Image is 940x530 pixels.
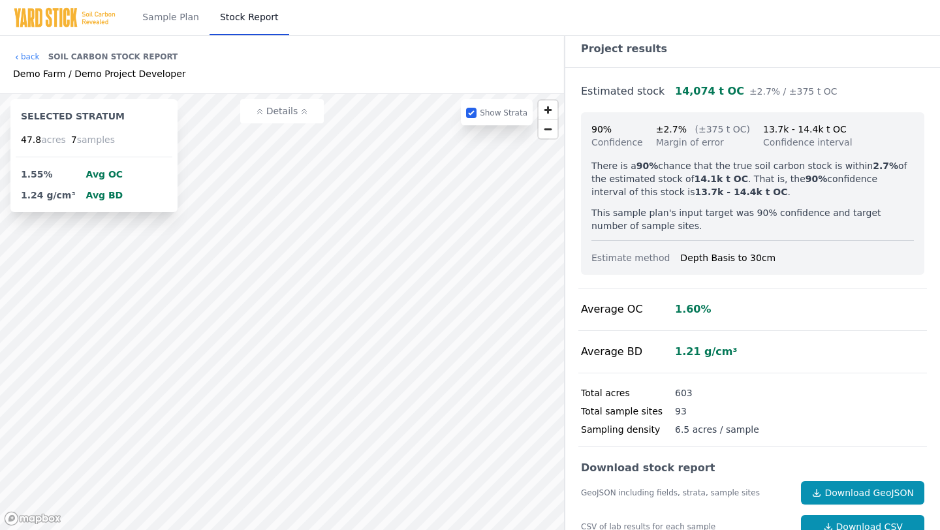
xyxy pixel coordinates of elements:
div: 47.8 7 [16,133,172,157]
button: Zoom out [539,119,557,138]
td: Avg OC [81,163,129,183]
div: 1.21 g/cm³ [675,344,738,360]
div: Average OC [581,302,675,317]
div: Total acres [581,386,675,399]
div: Depth Basis to 30cm [680,251,914,264]
p: This sample plan's input target was 90% confidence and target number of sample sites. [591,206,914,232]
a: Estimated stock [581,85,665,97]
strong: 2.7% [873,161,898,171]
td: 1.24 g/cm³ [16,183,81,204]
span: acres [41,134,66,145]
div: 1.60% [675,302,712,317]
td: 1.55% [16,163,81,183]
span: (±375 t OC) [695,124,750,134]
a: back [13,52,40,62]
div: GeoJSON including fields, strata, sample sites [581,488,791,498]
div: 6.5 acres / sample [675,423,759,436]
strong: 90% [636,161,659,171]
button: Zoom in [539,101,557,119]
div: Selected Stratum [21,110,167,128]
a: Download GeoJSON [801,481,924,505]
span: ±2.7% [656,124,687,134]
label: Show Strata [480,108,527,117]
span: ±2.7% / ±375 t OC [749,86,838,97]
td: Avg BD [81,183,129,204]
span: 13.7k - 14.4k t OC [763,124,847,134]
div: Demo Farm / Demo Project Developer [13,67,186,80]
span: samples [77,134,115,145]
div: 14,074 t OC [675,84,837,99]
strong: 14.1k t OC [694,174,747,184]
div: Confidence interval [763,136,853,149]
div: Margin of error [656,136,750,149]
p: There is a chance that the true soil carbon stock is within of the estimated stock of . That is, ... [591,159,914,198]
button: Details [240,99,324,123]
div: Soil Carbon Stock Report [48,46,178,67]
div: 603 [675,386,693,399]
div: 93 [675,405,687,418]
strong: 90% [806,174,828,184]
div: Total sample sites [581,405,675,418]
a: Project results [581,42,667,55]
div: Average BD [581,344,675,360]
div: Confidence [591,136,643,149]
div: Sampling density [581,423,675,436]
div: Estimate method [591,251,680,264]
div: Download stock report [581,460,924,476]
a: Mapbox logo [4,511,61,526]
strong: 13.7k - 14.4k t OC [695,187,788,197]
span: 90% [591,124,612,134]
img: Yard Stick Logo [13,7,116,28]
